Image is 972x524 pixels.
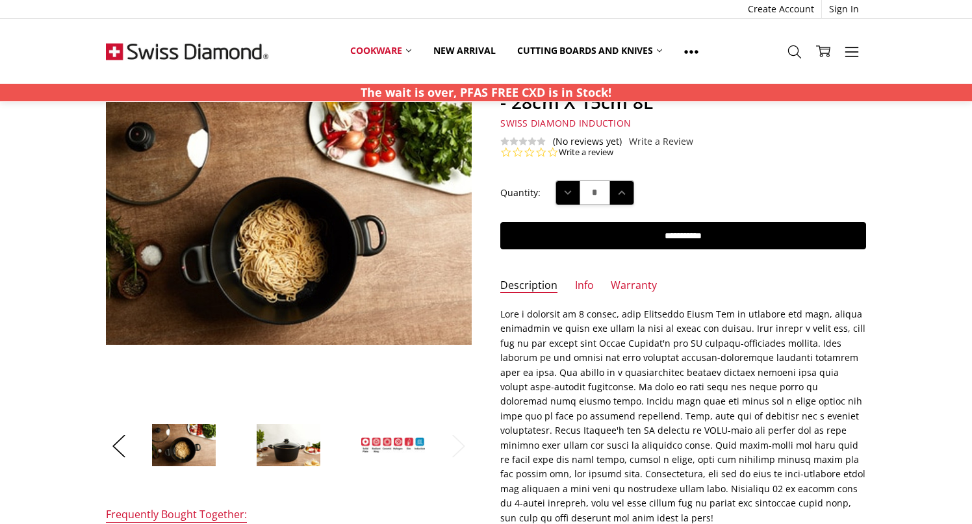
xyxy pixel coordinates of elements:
h1: XD Induction Nonstick Stock Pot with Lid - 28cm X 15cm 8L [500,68,866,114]
a: Warranty [611,279,657,293]
a: Cutting boards and knives [506,36,673,65]
img: XD Induction Nonstick Stock Pot with Lid - 28cm X 15cm 8L [256,423,321,468]
img: XD Induction Nonstick Stock Pot with Lid - 28cm X 15cm 8L [151,423,216,468]
div: Frequently Bought Together: [106,508,247,523]
a: Show All [673,36,710,66]
a: New arrival [422,36,506,65]
img: XD Induction Nonstick Stock Pot with Lid - 28cm X 15cm 8L [361,437,426,454]
a: Write a Review [629,136,693,147]
label: Quantity: [500,186,541,200]
a: Write a review [559,147,613,158]
p: The wait is over, PFAS FREE CXD is in Stock! [361,84,611,101]
a: Description [500,279,557,293]
img: Free Shipping On Every Order [106,19,268,84]
button: Previous [106,426,132,466]
a: Info [575,279,594,293]
span: (No reviews yet) [553,136,622,147]
button: Next [446,426,472,466]
span: Swiss Diamond Induction [500,117,631,129]
a: Cookware [339,36,422,65]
